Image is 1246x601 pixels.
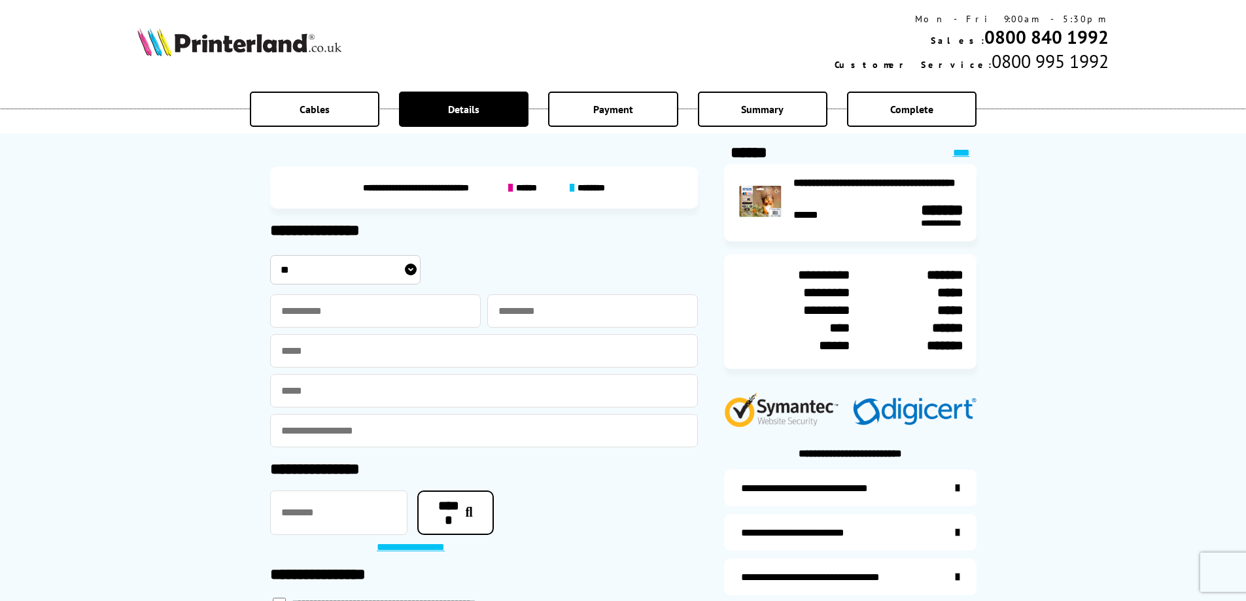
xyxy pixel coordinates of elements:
[448,103,479,116] span: Details
[835,59,992,71] span: Customer Service:
[300,103,330,116] span: Cables
[593,103,633,116] span: Payment
[724,558,977,595] a: additional-cables
[835,13,1109,25] div: Mon - Fri 9:00am - 5:30pm
[931,35,984,46] span: Sales:
[137,27,341,56] img: Printerland Logo
[741,103,784,116] span: Summary
[992,49,1109,73] span: 0800 995 1992
[984,25,1109,49] a: 0800 840 1992
[724,470,977,506] a: additional-ink
[724,514,977,551] a: items-arrive
[890,103,933,116] span: Complete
